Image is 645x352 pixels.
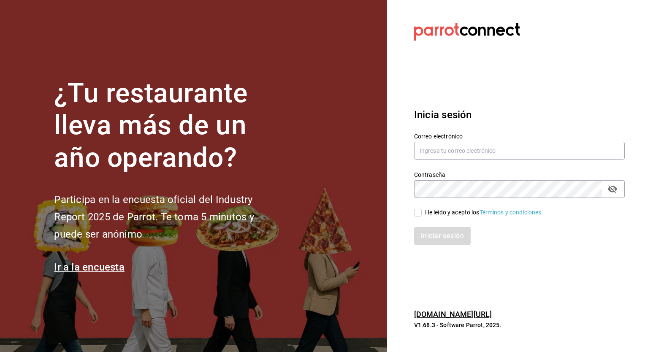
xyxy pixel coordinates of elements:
label: Contraseña [414,171,625,177]
a: Términos y condiciones. [480,209,543,216]
input: Ingresa tu correo electrónico [414,142,625,160]
h3: Inicia sesión [414,107,625,122]
a: [DOMAIN_NAME][URL] [414,310,492,319]
a: Ir a la encuesta [54,261,125,273]
div: He leído y acepto los [425,208,543,217]
button: Campo de contraseña [605,182,620,196]
p: V1.68.3 - Software Parrot, 2025. [414,321,625,329]
h2: Participa en la encuesta oficial del Industry Report 2025 de Parrot. Te toma 5 minutos y puede se... [54,191,282,243]
h1: ¿Tu restaurante lleva más de un año operando? [54,77,282,174]
label: Correo electrónico [414,133,625,139]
